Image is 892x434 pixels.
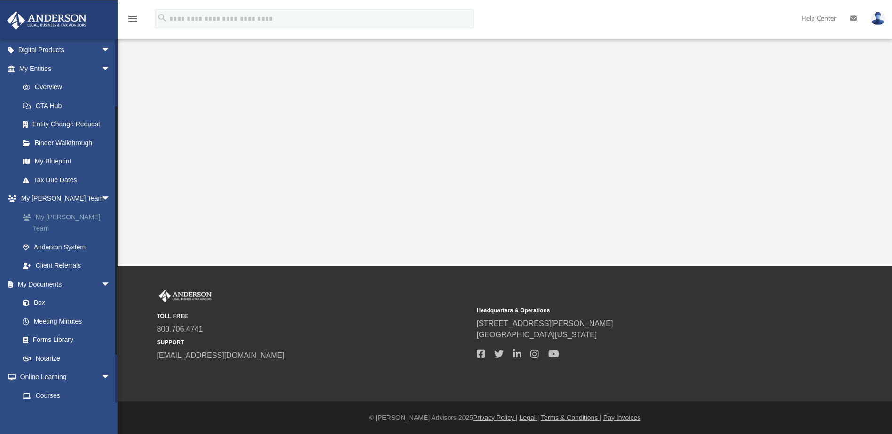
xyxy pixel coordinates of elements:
[871,12,885,25] img: User Pic
[520,414,539,421] a: Legal |
[13,96,125,115] a: CTA Hub
[127,18,138,24] a: menu
[157,338,470,347] small: SUPPORT
[101,275,120,294] span: arrow_drop_down
[13,78,125,97] a: Overview
[7,189,125,208] a: My [PERSON_NAME] Teamarrow_drop_down
[13,152,120,171] a: My Blueprint
[101,41,120,60] span: arrow_drop_down
[101,368,120,387] span: arrow_drop_down
[477,306,790,315] small: Headquarters & Operations
[13,115,125,134] a: Entity Change Request
[13,312,120,331] a: Meeting Minutes
[477,331,597,339] a: [GEOGRAPHIC_DATA][US_STATE]
[473,414,518,421] a: Privacy Policy |
[13,208,125,238] a: My [PERSON_NAME] Team
[157,325,203,333] a: 800.706.4741
[477,319,613,327] a: [STREET_ADDRESS][PERSON_NAME]
[13,238,125,256] a: Anderson System
[157,290,213,302] img: Anderson Advisors Platinum Portal
[101,189,120,209] span: arrow_drop_down
[7,275,120,294] a: My Documentsarrow_drop_down
[127,13,138,24] i: menu
[13,294,115,312] a: Box
[157,351,284,359] a: [EMAIL_ADDRESS][DOMAIN_NAME]
[101,59,120,78] span: arrow_drop_down
[13,349,120,368] a: Notarize
[13,256,125,275] a: Client Referrals
[7,368,120,387] a: Online Learningarrow_drop_down
[13,170,125,189] a: Tax Due Dates
[157,312,470,320] small: TOLL FREE
[13,386,120,405] a: Courses
[13,133,125,152] a: Binder Walkthrough
[13,331,115,349] a: Forms Library
[157,13,167,23] i: search
[118,413,892,423] div: © [PERSON_NAME] Advisors 2025
[7,41,125,60] a: Digital Productsarrow_drop_down
[603,414,640,421] a: Pay Invoices
[7,59,125,78] a: My Entitiesarrow_drop_down
[4,11,89,30] img: Anderson Advisors Platinum Portal
[541,414,601,421] a: Terms & Conditions |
